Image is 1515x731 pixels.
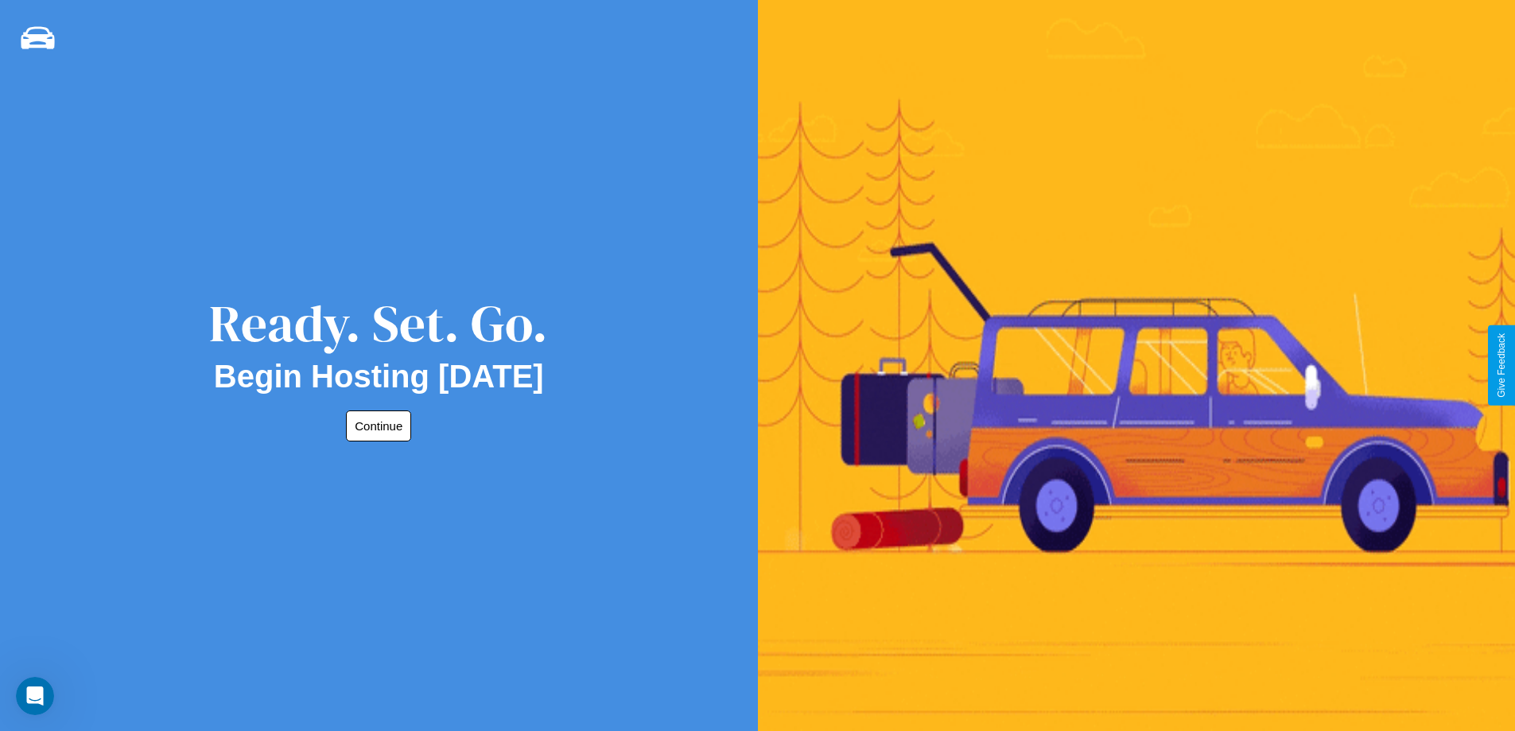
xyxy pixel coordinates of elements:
iframe: Intercom live chat [16,677,54,715]
h2: Begin Hosting [DATE] [214,359,544,395]
button: Continue [346,410,411,441]
div: Give Feedback [1496,333,1507,398]
div: Ready. Set. Go. [209,288,548,359]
